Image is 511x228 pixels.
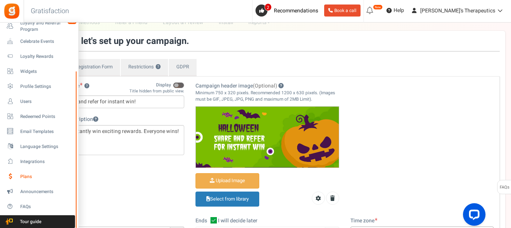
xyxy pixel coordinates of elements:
a: FAQs [3,200,75,213]
span: I will decide later [218,217,257,225]
span: Announcements [20,189,73,195]
p: Share and instantly win exciting rewards. Everyone wins! [46,128,179,135]
span: Plans [20,174,73,180]
a: Plans [3,170,75,183]
a: Registration Form [68,59,120,76]
label: Time zone [350,217,377,225]
a: Loyalty and Referral Program New [3,20,75,33]
span: Email Templates [20,128,73,135]
a: Redeemed Points [3,110,75,123]
a: Loyalty Rewards [3,50,75,63]
span: Integrations [20,159,73,165]
span: Language Settings [20,143,73,150]
span: FAQs [499,180,509,195]
span: Recommendations [274,7,318,15]
a: Widgets [3,65,75,78]
a: Book a call [324,5,361,17]
span: (Optional) [253,82,277,90]
a: Users [3,95,75,108]
button: Campaign name [84,84,89,89]
a: Integrations [3,155,75,168]
span: Display [156,82,171,88]
span: Celebrate Events [20,38,73,45]
h3: Great! now let's set up your campaign. [35,36,500,46]
span: Description provides users with more information about your campaign. Mention details about the p... [93,115,98,123]
a: Language Settings [3,140,75,153]
a: Restrictions? [121,59,168,76]
span: Widgets [20,68,73,75]
span: FAQs [20,204,73,210]
span: Help [392,7,404,14]
span: Redeemed Points [20,113,73,120]
span: Users [20,98,73,105]
span: Profile Settings [20,83,73,90]
em: New [67,19,77,24]
a: Profile Settings [3,80,75,93]
a: Help [383,5,407,17]
label: Ends [195,217,207,225]
span: 2 [265,3,272,11]
img: Gratisfaction [3,3,20,20]
button: ? [156,65,161,69]
em: New [373,5,383,10]
h3: Gratisfaction [23,4,77,19]
a: Announcements [3,185,75,198]
span: This image will be displayed as header image for your campaign. Preview & change this image at an... [278,82,284,90]
span: Tour guide [3,219,56,225]
p: Minimum 750 x 320 pixels. Recommended 1200 x 630 pixels. (Images must be GIF, JPEG, JPG, PNG and ... [195,90,339,103]
a: 2 Recommendations [255,5,321,17]
div: Editor, competition_desc [41,125,184,155]
a: Email Templates [3,125,75,138]
label: Campaign header image [195,82,284,90]
span: [PERSON_NAME]'s Therapeutics [420,7,495,15]
a: Select from library [195,192,259,207]
a: GDPR [169,59,197,76]
a: Celebrate Events [3,35,75,48]
div: Title hidden from public view. [129,88,184,94]
span: Loyalty and Referral Program [20,20,75,33]
span: Loyalty Rewards [20,53,73,60]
